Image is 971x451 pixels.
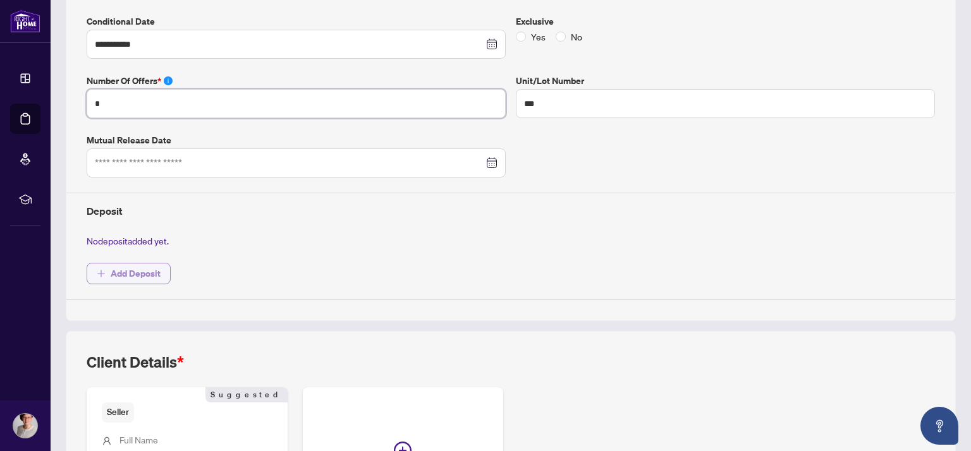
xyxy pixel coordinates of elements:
[87,263,171,284] button: Add Deposit
[526,30,551,44] span: Yes
[516,15,935,28] label: Exclusive
[205,387,288,402] span: Suggested
[87,203,935,219] h4: Deposit
[97,269,106,278] span: plus
[87,133,506,147] label: Mutual Release Date
[111,263,161,284] span: Add Deposit
[102,402,134,422] span: Seller
[920,407,958,445] button: Open asap
[10,9,40,33] img: logo
[516,74,935,88] label: Unit/Lot Number
[87,352,184,372] h2: Client Details
[87,15,506,28] label: Conditional Date
[164,76,173,85] span: info-circle
[119,434,158,445] span: Full Name
[87,235,169,246] span: No deposit added yet.
[13,414,37,438] img: Profile Icon
[566,30,587,44] span: No
[87,74,506,88] label: Number of offers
